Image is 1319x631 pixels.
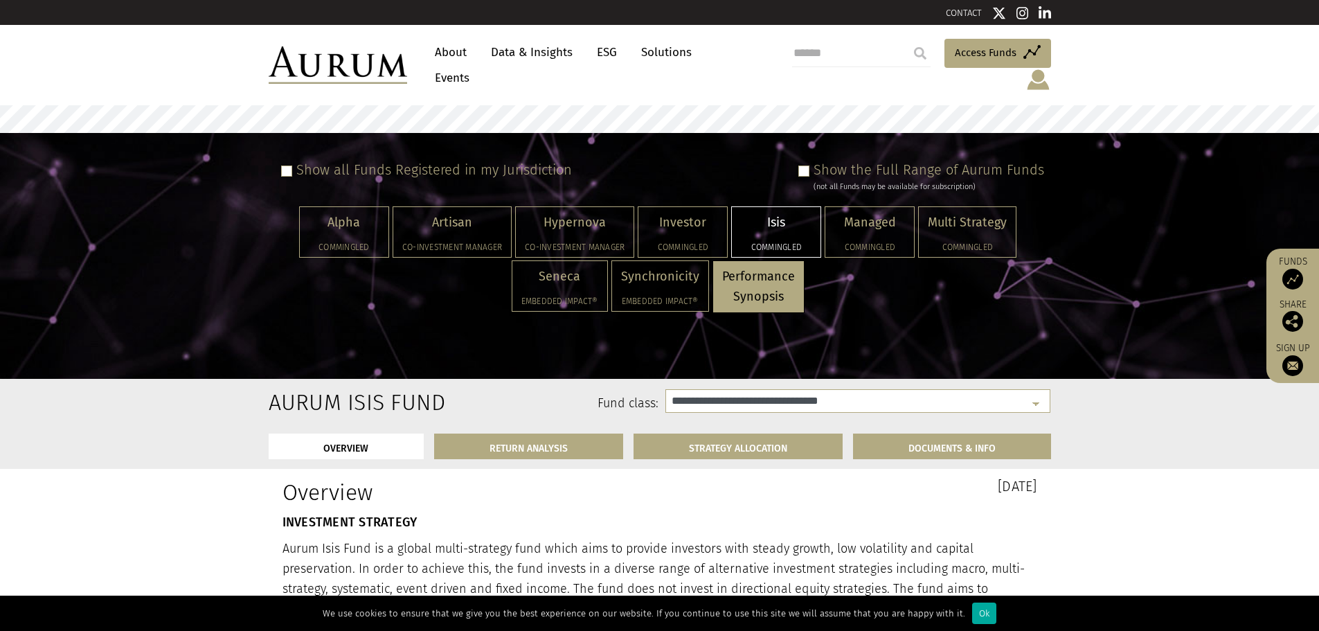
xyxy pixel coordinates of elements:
h1: Overview [282,479,649,506]
p: Investor [647,213,718,233]
a: Data & Insights [484,39,580,65]
h5: Commingled [309,243,379,251]
p: Performance Synopsis [722,267,795,307]
label: Show all Funds Registered in my Jurisdiction [296,161,572,178]
a: Sign up [1273,342,1312,376]
a: Events [428,65,469,91]
a: DOCUMENTS & INFO [853,434,1051,459]
img: Twitter icon [992,6,1006,20]
a: Funds [1273,256,1312,290]
img: Linkedin icon [1039,6,1051,20]
img: Sign up to our newsletter [1282,355,1303,376]
p: Hypernova [525,213,625,233]
img: account-icon.svg [1025,68,1051,91]
h2: Aurum Isis Fund [269,389,382,416]
a: About [428,39,474,65]
p: Artisan [402,213,502,233]
h5: Embedded Impact® [621,297,699,305]
p: Multi Strategy [928,213,1007,233]
img: Instagram icon [1016,6,1029,20]
p: Managed [834,213,905,233]
p: Isis [741,213,811,233]
img: Aurum [269,46,407,84]
a: CONTACT [946,8,982,18]
div: Share [1273,300,1312,332]
span: Access Funds [955,44,1016,61]
a: Access Funds [944,39,1051,68]
h5: Commingled [647,243,718,251]
div: Ok [972,603,996,624]
img: Access Funds [1282,269,1303,290]
p: Synchronicity [621,267,699,287]
label: Fund class: [402,395,659,413]
a: ESG [590,39,624,65]
h5: Commingled [834,243,905,251]
h3: [DATE] [670,479,1037,493]
h5: Commingled [928,243,1007,251]
h5: Commingled [741,243,811,251]
p: Alpha [309,213,379,233]
a: RETURN ANALYSIS [434,434,623,459]
h5: Co-investment Manager [525,243,625,251]
p: Aurum Isis Fund is a global multi-strategy fund which aims to provide investors with steady growt... [282,539,1037,619]
input: Submit [906,39,934,67]
h5: Embedded Impact® [521,297,598,305]
div: (not all Funds may be available for subscription) [814,181,1044,193]
a: STRATEGY ALLOCATION [634,434,843,459]
label: Show the Full Range of Aurum Funds [814,161,1044,178]
p: Seneca [521,267,598,287]
h5: Co-investment Manager [402,243,502,251]
a: Solutions [634,39,699,65]
strong: INVESTMENT STRATEGY [282,515,418,530]
img: Share this post [1282,311,1303,332]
